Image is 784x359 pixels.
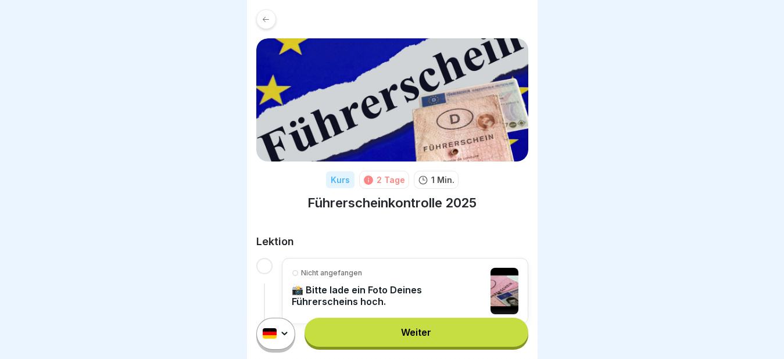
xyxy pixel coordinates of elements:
[256,38,528,161] img: kp3cph9beugg37kbjst8gl5x.png
[256,235,528,249] h2: Lektion
[307,195,477,211] h1: Führerscheinkontrolle 2025
[301,268,362,278] p: Nicht angefangen
[292,268,518,314] a: Nicht angefangen📸 Bitte lade ein Foto Deines Führerscheins hoch.
[431,174,454,186] p: 1 Min.
[305,318,528,347] a: Weiter
[377,174,405,186] div: 2 Tage
[263,329,277,339] img: de.svg
[292,284,485,307] p: 📸 Bitte lade ein Foto Deines Führerscheins hoch.
[491,268,518,314] img: dskr3wsbh6fkbu9attr851tx.png
[326,171,355,188] div: Kurs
